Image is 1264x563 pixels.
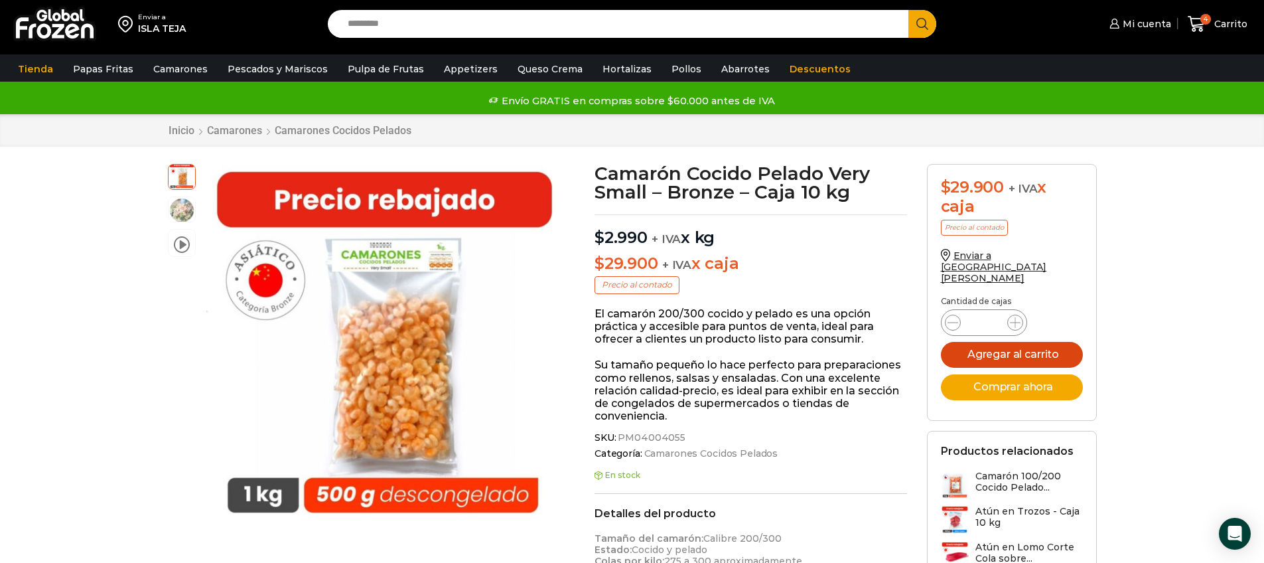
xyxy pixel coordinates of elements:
[595,276,679,293] p: Precio al contado
[274,124,412,137] a: Camarones Cocidos Pelados
[147,56,214,82] a: Camarones
[437,56,504,82] a: Appetizers
[595,544,632,556] strong: Estado:
[1211,17,1247,31] span: Carrito
[11,56,60,82] a: Tienda
[595,228,604,247] span: $
[595,448,907,459] span: Categoría:
[66,56,140,82] a: Papas Fritas
[941,374,1083,400] button: Comprar ahora
[941,506,1083,534] a: Atún en Trozos - Caja 10 kg
[971,313,997,332] input: Product quantity
[908,10,936,38] button: Search button
[1119,17,1171,31] span: Mi cuenta
[595,507,907,520] h2: Detalles del producto
[595,164,907,201] h1: Camarón Cocido Pelado Very Small – Bronze – Caja 10 kg
[341,56,431,82] a: Pulpa de Frutas
[1200,14,1211,25] span: 4
[975,471,1083,493] h3: Camarón 100/200 Cocido Pelado...
[941,178,1083,216] div: x caja
[206,124,263,137] a: Camarones
[595,307,907,346] p: El camarón 200/300 cocido y pelado es una opción práctica y accesible para puntos de venta, ideal...
[1009,182,1038,195] span: + IVA
[1219,518,1251,550] div: Open Intercom Messenger
[941,177,951,197] span: $
[138,13,186,22] div: Enviar a
[595,432,907,443] span: SKU:
[221,56,334,82] a: Pescados y Mariscos
[941,445,1074,457] h2: Productos relacionados
[652,232,681,246] span: + IVA
[169,163,195,189] span: very small
[665,56,708,82] a: Pollos
[941,177,1004,197] bdi: 29.900
[941,220,1008,236] p: Precio al contado
[169,197,195,224] span: very-small
[595,254,658,273] bdi: 29.900
[941,471,1083,499] a: Camarón 100/200 Cocido Pelado...
[715,56,776,82] a: Abarrotes
[168,124,195,137] a: Inicio
[1106,11,1171,37] a: Mi cuenta
[596,56,658,82] a: Hortalizas
[616,432,685,443] span: PM04004055
[595,254,907,274] p: x caja
[511,56,589,82] a: Queso Crema
[595,254,604,273] span: $
[1184,9,1251,40] a: 4 Carrito
[642,448,778,459] a: Camarones Cocidos Pelados
[595,214,907,248] p: x kg
[941,297,1083,306] p: Cantidad de cajas
[941,250,1047,284] a: Enviar a [GEOGRAPHIC_DATA][PERSON_NAME]
[595,471,907,480] p: En stock
[595,532,703,544] strong: Tamaño del camarón:
[975,506,1083,528] h3: Atún en Trozos - Caja 10 kg
[138,22,186,35] div: ISLA TEJA
[662,258,691,272] span: + IVA
[941,342,1083,368] button: Agregar al carrito
[168,124,412,137] nav: Breadcrumb
[595,359,907,422] p: Su tamaño pequeño lo hace perfecto para preparaciones como rellenos, salsas y ensaladas. Con una ...
[595,228,648,247] bdi: 2.990
[783,56,857,82] a: Descuentos
[118,13,138,35] img: address-field-icon.svg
